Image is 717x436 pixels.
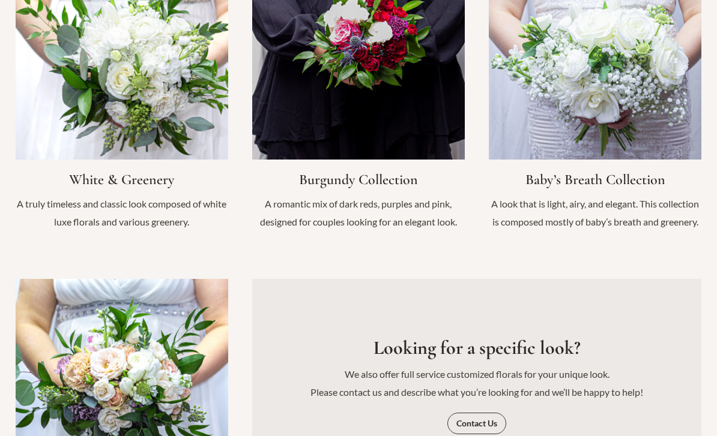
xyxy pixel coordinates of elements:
[447,413,506,435] a: Contact Us
[276,366,677,401] p: We also offer full service customized florals for your unique look. Please contact us and describ...
[456,420,497,428] span: Contact Us
[276,337,677,360] h3: Looking for a specific look?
